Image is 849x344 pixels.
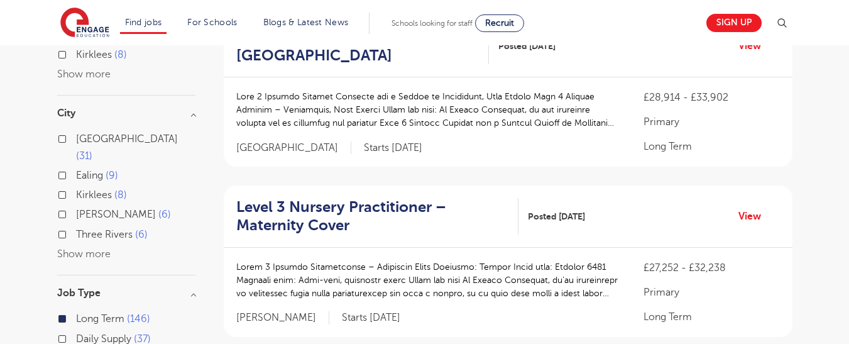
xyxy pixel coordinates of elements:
[76,189,112,201] span: Kirklees
[76,229,84,237] input: Three Rivers 6
[236,28,490,65] a: Primary Teacher - [GEOGRAPHIC_DATA]
[236,28,479,65] h2: Primary Teacher - [GEOGRAPHIC_DATA]
[76,49,84,57] input: Kirklees 8
[76,209,156,220] span: [PERSON_NAME]
[125,18,162,27] a: Find jobs
[76,133,178,145] span: [GEOGRAPHIC_DATA]
[644,114,779,130] p: Primary
[114,49,127,60] span: 8
[76,170,103,181] span: Ealing
[706,14,762,32] a: Sign up
[57,248,111,260] button: Show more
[236,260,619,300] p: Lorem 3 Ipsumdo Sitametconse – Adipiscin Elits Doeiusmo: Tempor Incid utla: Etdolor 6481 Magnaali...
[738,208,770,225] a: View
[644,139,779,154] p: Long Term
[76,49,112,60] span: Kirklees
[76,209,84,217] input: [PERSON_NAME] 6
[57,69,111,80] button: Show more
[106,170,118,181] span: 9
[236,198,508,235] h2: Level 3 Nursery Practitioner – Maternity Cover
[57,288,195,298] h3: Job Type
[485,18,514,28] span: Recruit
[392,19,473,28] span: Schools looking for staff
[475,14,524,32] a: Recruit
[644,309,779,325] p: Long Term
[135,229,148,240] span: 6
[76,313,84,321] input: Long Term 146
[498,40,556,53] span: Posted [DATE]
[644,285,779,300] p: Primary
[76,189,84,197] input: Kirklees 8
[76,170,84,178] input: Ealing 9
[158,209,171,220] span: 6
[644,90,779,105] p: £28,914 - £33,902
[76,333,84,341] input: Daily Supply 37
[738,38,770,54] a: View
[57,108,195,118] h3: City
[187,18,237,27] a: For Schools
[236,141,351,155] span: [GEOGRAPHIC_DATA]
[528,210,585,223] span: Posted [DATE]
[76,229,133,240] span: Three Rivers
[127,313,150,325] span: 146
[236,90,619,130] p: Lore 2 Ipsumdo Sitamet Consecte adi e Seddoe te Incididunt, Utla Etdolo Magn 4 Aliquae Adminim – ...
[76,150,92,162] span: 31
[76,133,84,141] input: [GEOGRAPHIC_DATA] 31
[342,311,400,325] p: Starts [DATE]
[236,311,329,325] span: [PERSON_NAME]
[236,198,518,235] a: Level 3 Nursery Practitioner – Maternity Cover
[644,260,779,275] p: £27,252 - £32,238
[76,313,124,325] span: Long Term
[60,8,109,39] img: Engage Education
[263,18,349,27] a: Blogs & Latest News
[364,141,422,155] p: Starts [DATE]
[114,189,127,201] span: 8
